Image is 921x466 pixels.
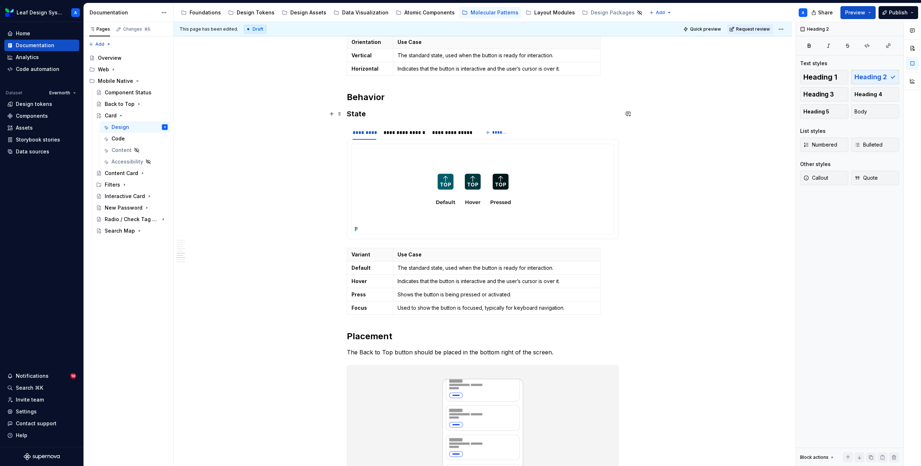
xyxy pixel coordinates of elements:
[16,148,49,155] div: Data sources
[112,124,129,131] div: Design
[225,7,277,18] a: Design Tokens
[112,158,143,165] div: Accessibility
[800,454,829,460] div: Block actions
[16,42,54,49] div: Documentation
[404,9,455,16] div: Atomic Components
[690,26,721,32] span: Quick preview
[16,66,59,73] div: Code automation
[4,418,79,429] button: Contact support
[803,108,829,115] span: Heading 5
[105,181,120,188] div: Filters
[178,5,645,20] div: Page tree
[93,202,171,214] a: New Password
[93,87,171,98] a: Component Status
[86,52,171,64] a: Overview
[112,147,132,154] div: Content
[86,39,113,49] button: Add
[808,6,838,19] button: Share
[4,98,79,110] a: Design tokens
[800,171,848,185] button: Callout
[352,144,595,234] img: 4445a4ff-d2c8-4b55-a882-a26487c8d5c4.png
[100,133,171,144] a: Code
[16,30,30,37] div: Home
[105,100,135,108] div: Back to Top
[74,10,77,15] div: A
[16,124,33,131] div: Assets
[16,408,37,415] div: Settings
[851,171,899,185] button: Quote
[351,52,372,58] strong: Vertical
[4,63,79,75] a: Code automation
[347,91,619,103] h2: Behavior
[4,122,79,134] a: Assets
[90,9,158,16] div: Documentation
[800,104,848,119] button: Heading 5
[180,26,238,32] span: This page has been edited.
[398,251,596,258] p: Use Case
[459,7,521,18] a: Molecular Patterns
[98,54,122,62] div: Overview
[93,110,171,121] a: Card
[290,9,326,16] div: Design Assets
[889,9,908,16] span: Publish
[4,146,79,157] a: Data sources
[351,291,366,297] strong: Press
[854,141,883,148] span: Bulleted
[16,54,39,61] div: Analytics
[347,348,619,357] p: The Back to Top button should be placed in the bottom right of the screen.
[351,265,371,271] strong: Default
[105,204,142,211] div: New Password
[800,87,848,102] button: Heading 3
[851,87,899,102] button: Heading 4
[16,112,48,120] div: Components
[105,227,135,234] div: Search Map
[736,26,770,32] span: Request review
[95,41,104,47] span: Add
[818,9,833,16] span: Share
[4,28,79,39] a: Home
[70,373,76,379] span: 10
[24,453,60,460] svg: Supernova Logo
[105,112,117,119] div: Card
[93,179,171,191] div: Filters
[105,89,151,96] div: Component Status
[100,121,171,133] a: DesignA
[800,60,827,67] div: Text styles
[6,90,22,96] div: Dataset
[347,109,619,119] h3: State
[351,144,614,234] section-item: Evernorth
[244,25,266,33] div: Draft
[803,174,828,182] span: Callout
[16,432,27,439] div: Help
[93,191,171,202] a: Interactive Card
[398,52,596,59] p: The standard state, used when the button is ready for interaction.
[851,104,899,119] button: Body
[16,420,56,427] div: Contact support
[144,26,151,32] span: 85
[279,7,329,18] a: Design Assets
[100,156,171,167] a: Accessibility
[398,39,596,46] p: Use Case
[4,394,79,405] a: Invite team
[5,8,14,17] img: 6e787e26-f4c0-4230-8924-624fe4a2d214.png
[16,396,44,403] div: Invite team
[4,382,79,394] button: Search ⌘K
[879,6,918,19] button: Publish
[393,7,458,18] a: Atomic Components
[342,9,389,16] div: Data Visualization
[4,406,79,417] a: Settings
[93,225,171,237] a: Search Map
[4,134,79,145] a: Storybook stories
[86,52,171,237] div: Page tree
[727,24,773,34] button: Request review
[854,108,867,115] span: Body
[803,73,837,81] span: Heading 1
[398,264,596,272] p: The standard state, used when the button is ready for interaction.
[98,66,109,73] div: Web
[523,7,578,18] a: Layout Modules
[579,7,645,18] a: Design Packages
[4,430,79,441] button: Help
[681,24,724,34] button: Quick preview
[17,9,63,16] div: Leaf Design System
